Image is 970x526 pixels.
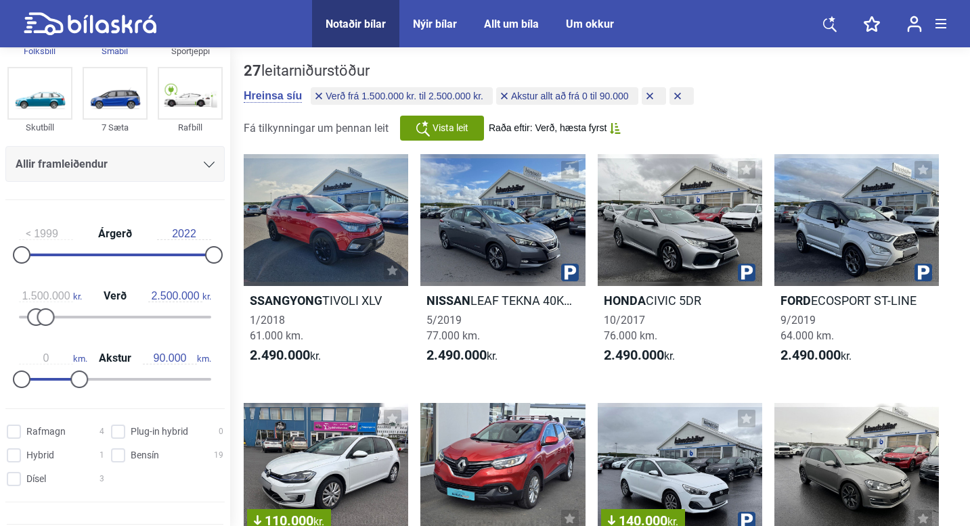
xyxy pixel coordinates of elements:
b: Nissan [426,293,470,308]
span: 10/2017 76.000 km. [604,314,657,342]
a: SsangyongTIVOLI XLV1/201861.000 km.2.490.000kr. [244,154,408,376]
a: NissanLEAF TEKNA 40KWH5/201977.000 km.2.490.000kr. [420,154,585,376]
span: 1/2018 61.000 km. [250,314,303,342]
span: 3 [100,472,104,486]
a: FordECOSPORT ST-LINE9/201964.000 km.2.490.000kr. [774,154,939,376]
div: Smábíl [83,43,148,59]
span: 9/2019 64.000 km. [780,314,834,342]
b: Ford [780,293,811,308]
span: 4 [100,425,104,439]
span: kr. [250,348,321,364]
span: Verð [100,291,130,302]
span: Verð frá 1.500.000 kr. til 2.500.000 kr. [326,91,483,101]
img: parking.png [561,264,579,281]
span: Hybrid [26,448,54,462]
button: Akstur allt að frá 0 til 90.000 [496,87,638,105]
div: Skutbíll [7,120,72,135]
span: Fá tilkynningar um þennan leit [244,122,389,135]
span: km. [19,352,87,364]
b: Honda [604,293,646,308]
span: km. [143,352,211,364]
button: Hreinsa síu [244,89,302,103]
b: 2.490.000 [780,347,841,363]
span: Árgerð [95,229,135,239]
span: kr. [148,290,211,302]
h2: ECOSPORT ST-LINE [774,293,939,308]
b: 2.490.000 [426,347,487,363]
div: 7 Sæta [83,120,148,135]
button: Verð frá 1.500.000 kr. til 2.500.000 kr. [311,87,493,105]
img: parking.png [914,264,932,281]
img: user-login.svg [907,16,922,32]
button: Raða eftir: Verð, hæsta fyrst [489,122,621,134]
span: Bensín [131,448,159,462]
span: kr. [604,348,675,364]
span: Vista leit [433,121,468,135]
span: 5/2019 77.000 km. [426,314,480,342]
b: 27 [244,62,261,79]
img: parking.png [738,264,755,281]
span: Plug-in hybrid [131,425,188,439]
span: Rafmagn [26,425,66,439]
a: Nýir bílar [413,18,457,30]
span: 19 [214,448,223,462]
a: Notaðir bílar [326,18,386,30]
span: Dísel [26,472,46,486]
div: Fólksbíll [7,43,72,59]
a: HondaCIVIC 5DR10/201776.000 km.2.490.000kr. [598,154,762,376]
span: kr. [19,290,82,302]
b: Ssangyong [250,293,322,308]
h2: LEAF TEKNA 40KWH [420,293,585,308]
div: Rafbíll [158,120,223,135]
span: Akstur allt að frá 0 til 90.000 [511,91,629,101]
a: Allt um bíla [484,18,539,30]
span: kr. [780,348,852,364]
h2: CIVIC 5DR [598,293,762,308]
b: 2.490.000 [250,347,310,363]
span: 0 [219,425,223,439]
a: Um okkur [566,18,614,30]
div: Sportjeppi [158,43,223,59]
div: leitarniðurstöður [244,62,697,80]
span: Raða eftir: Verð, hæsta fyrst [489,122,607,134]
span: Akstur [95,353,135,364]
span: kr. [426,348,498,364]
span: Allir framleiðendur [16,155,108,174]
h2: TIVOLI XLV [244,293,408,308]
span: 1 [100,448,104,462]
b: 2.490.000 [604,347,664,363]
